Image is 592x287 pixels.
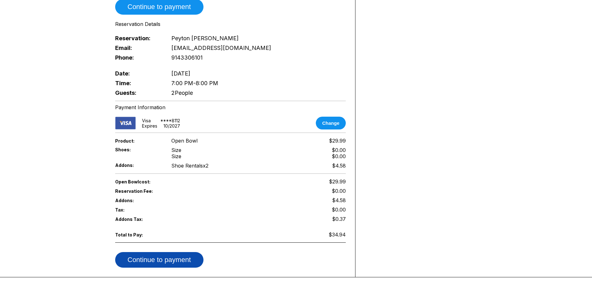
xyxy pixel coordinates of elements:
[115,216,161,222] span: Addons Tax:
[332,147,346,153] div: $0.00
[115,70,161,77] span: Date:
[115,232,161,237] span: Total to Pay:
[329,178,346,185] span: $29.99
[171,45,271,51] span: [EMAIL_ADDRESS][DOMAIN_NAME]
[115,90,161,96] span: Guests:
[115,207,161,212] span: Tax:
[332,163,346,169] div: $4.58
[115,138,161,143] span: Product:
[332,207,346,213] span: $0.00
[115,35,161,41] span: Reservation:
[115,163,161,168] span: Addons:
[115,104,346,110] div: Payment Information
[164,123,180,129] div: 10 / 2027
[171,80,218,86] span: 7:00 PM - 8:00 PM
[142,118,151,123] div: visa
[171,163,208,169] div: Shoe Rentals x 2
[332,216,346,222] span: $0.37
[329,231,346,238] span: $34.94
[171,35,239,41] span: Peyton [PERSON_NAME]
[115,188,231,194] span: Reservation Fee:
[115,198,161,203] span: Addons:
[171,153,181,159] div: Size
[115,80,161,86] span: Time:
[115,117,136,129] img: card
[316,117,345,129] button: Change
[171,54,203,61] span: 9143306101
[115,54,161,61] span: Phone:
[142,123,157,129] div: Expires
[329,138,346,144] span: $29.99
[332,188,346,194] span: $0.00
[171,147,181,153] div: Size
[171,90,193,96] span: 2 People
[332,153,346,159] div: $0.00
[171,70,190,77] span: [DATE]
[332,197,346,203] span: $4.58
[115,147,161,152] span: Shoes:
[115,252,203,268] button: Continue to payment
[115,45,161,51] span: Email:
[115,179,231,184] span: Open Bowl cost:
[171,138,198,144] span: Open Bowl
[115,21,346,27] div: Reservation Details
